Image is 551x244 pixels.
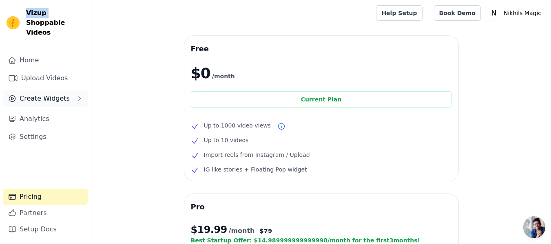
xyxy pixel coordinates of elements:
[3,189,88,205] a: Pricing
[3,90,88,107] button: Create Widgets
[204,150,310,160] span: Import reels from Instagram / Upload
[191,200,452,213] h3: Pro
[204,135,249,145] span: Up to 10 videos
[3,205,88,221] a: Partners
[3,70,88,86] a: Upload Videos
[204,165,307,174] span: IG like stories + Floating Pop widget
[20,94,70,103] span: Create Widgets
[434,5,481,21] a: Book Demo
[500,6,544,20] p: Nikhils Magic
[376,5,422,21] a: Help Setup
[204,121,271,130] span: Up to 1000 video views
[3,52,88,68] a: Home
[3,129,88,145] a: Settings
[26,8,84,37] span: Vizup Shoppable Videos
[523,216,545,238] a: Open chat
[7,16,20,29] img: Vizup
[259,227,272,235] span: $ 79
[487,6,544,20] button: N Nikhils Magic
[191,91,452,108] div: Current Plan
[3,221,88,237] a: Setup Docs
[3,111,88,127] a: Analytics
[212,71,235,81] span: /month
[191,42,452,55] h3: Free
[191,65,210,81] span: $0
[229,226,255,236] span: /month
[491,9,497,17] text: N
[191,223,227,236] span: $ 19.99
